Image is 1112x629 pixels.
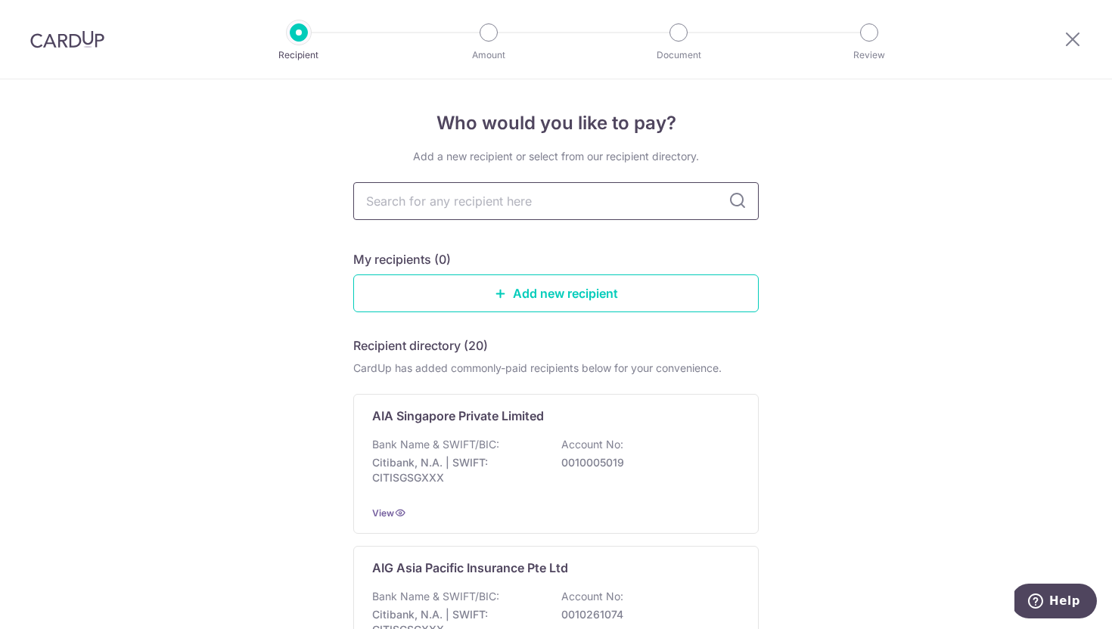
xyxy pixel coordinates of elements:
p: AIA Singapore Private Limited [372,407,544,425]
h5: My recipients (0) [353,250,451,268]
a: View [372,507,394,519]
h5: Recipient directory (20) [353,336,488,355]
p: Account No: [561,589,623,604]
p: 0010005019 [561,455,731,470]
p: Document [623,48,735,63]
img: CardUp [30,30,104,48]
iframe: Opens a widget where you can find more information [1014,584,1097,621]
p: AIG Asia Pacific Insurance Pte Ltd [372,559,568,577]
div: Add a new recipient or select from our recipient directory. [353,149,759,164]
p: Amount [433,48,545,63]
p: Citibank, N.A. | SWIFT: CITISGSGXXX [372,455,542,485]
div: CardUp has added commonly-paid recipients below for your convenience. [353,361,759,376]
p: Review [813,48,925,63]
p: Bank Name & SWIFT/BIC: [372,437,499,452]
p: Account No: [561,437,623,452]
a: Add new recipient [353,274,759,312]
p: Bank Name & SWIFT/BIC: [372,589,499,604]
h4: Who would you like to pay? [353,110,759,137]
input: Search for any recipient here [353,182,759,220]
p: 0010261074 [561,607,731,622]
p: Recipient [243,48,355,63]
